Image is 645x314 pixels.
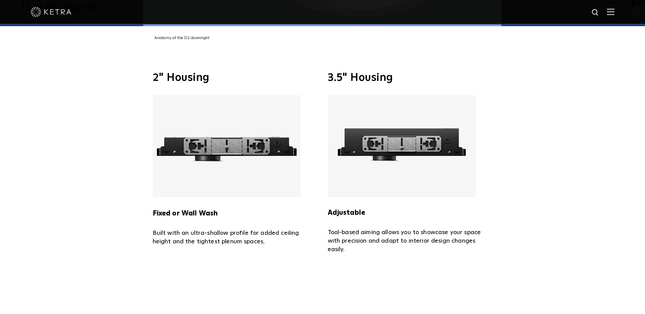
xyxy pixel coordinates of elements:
h3: 3.5" Housing [328,72,493,83]
img: Ketra 3.5" Adjustable Housing with an ultra slim profile [328,95,476,197]
h3: 2" Housing [153,72,318,83]
strong: Fixed or Wall Wash [153,210,218,217]
p: Tool-based aiming allows you to showcase your space with precision and adapt to interior design c... [328,228,493,254]
p: Built with an ultra-shallow profile for added ceiling height and the tightest plenum spaces. [153,229,318,246]
img: ketra-logo-2019-white [31,7,71,17]
img: search icon [591,8,600,17]
img: Ketra 2" Fixed or Wall Wash Housing with an ultra slim profile [153,95,301,197]
div: Anatomy of the D2 downlight [148,35,501,42]
strong: Adjustable [328,209,366,216]
img: Hamburger%20Nav.svg [607,8,614,15]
